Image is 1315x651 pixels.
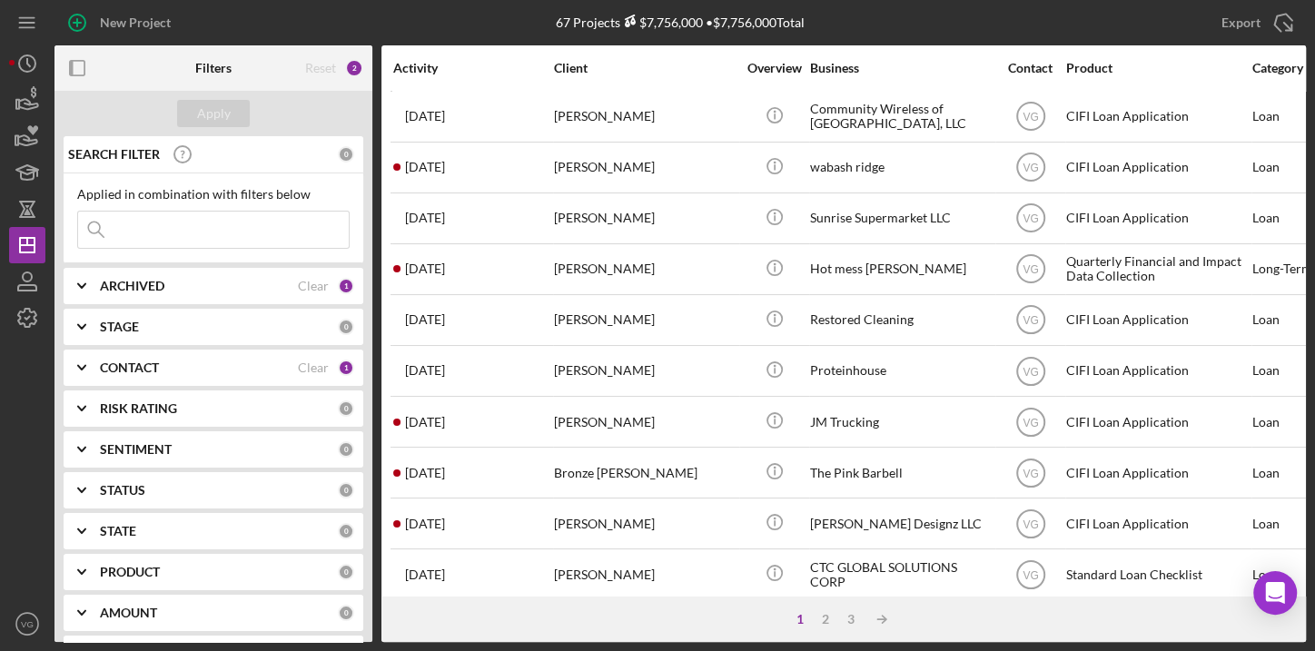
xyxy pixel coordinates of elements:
div: CIFI Loan Application [1066,93,1248,141]
time: 2025-07-25 18:13 [405,312,445,327]
div: Restored Cleaning [810,296,992,344]
b: ARCHIVED [100,279,164,293]
time: 2025-07-01 00:50 [405,466,445,480]
div: Contact [996,61,1064,75]
div: [PERSON_NAME] [554,245,736,293]
text: VG [21,619,34,629]
time: 2025-08-25 13:23 [405,261,445,276]
b: AMOUNT [100,606,157,620]
text: VG [1023,111,1038,123]
text: VG [1023,467,1038,479]
div: Bronze [PERSON_NAME] [554,449,736,497]
div: [PERSON_NAME] [554,93,736,141]
div: [PERSON_NAME] [554,194,736,242]
div: 0 [338,605,354,621]
div: Quarterly Financial and Impact Data Collection [1066,245,1248,293]
div: 3 [838,612,864,626]
div: 0 [338,319,354,335]
button: New Project [54,5,189,41]
text: VG [1023,162,1038,174]
div: Clear [298,279,329,293]
div: 1 [338,360,354,376]
div: 0 [338,146,354,163]
div: 1 [787,612,813,626]
div: [PERSON_NAME] [554,143,736,192]
button: Apply [177,100,250,127]
div: Sunrise Supermarket LLC [810,194,992,242]
div: Proteinhouse [810,347,992,395]
div: Apply [197,100,231,127]
div: 0 [338,564,354,580]
div: Community Wireless of [GEOGRAPHIC_DATA], LLC [810,93,992,141]
div: wabash ridge [810,143,992,192]
div: [PERSON_NAME] Designz LLC [810,499,992,547]
b: STATE [100,524,136,538]
text: VG [1023,568,1038,581]
div: CIFI Loan Application [1066,143,1248,192]
div: [PERSON_NAME] [554,296,736,344]
div: $7,756,000 [620,15,703,30]
div: [PERSON_NAME] [554,398,736,446]
b: SENTIMENT [100,442,172,457]
div: Standard Loan Checklist [1066,550,1248,598]
div: 0 [338,482,354,498]
div: Product [1066,61,1248,75]
div: [PERSON_NAME] [554,499,736,547]
div: Clear [298,360,329,375]
div: Client [554,61,736,75]
div: Activity [393,61,552,75]
button: VG [9,606,45,642]
div: JM Trucking [810,398,992,446]
div: Applied in combination with filters below [77,187,350,202]
div: The Pink Barbell [810,449,992,497]
text: VG [1023,314,1038,327]
div: CIFI Loan Application [1066,398,1248,446]
div: Business [810,61,992,75]
time: 2025-06-30 22:23 [405,517,445,531]
time: 2025-07-02 15:32 [405,415,445,429]
div: 2 [345,59,363,77]
text: VG [1023,212,1038,225]
div: Export [1221,5,1261,41]
time: 2025-08-31 00:13 [405,160,445,174]
time: 2025-07-21 17:12 [405,363,445,378]
b: CONTACT [100,360,159,375]
div: Overview [740,61,808,75]
time: 2025-09-03 15:29 [405,109,445,123]
div: CIFI Loan Application [1066,347,1248,395]
div: 2 [813,612,838,626]
div: New Project [100,5,171,41]
div: [PERSON_NAME] [554,550,736,598]
text: VG [1023,518,1038,530]
div: 0 [338,441,354,458]
button: Export [1203,5,1306,41]
div: [PERSON_NAME] [554,347,736,395]
div: 67 Projects • $7,756,000 Total [556,15,805,30]
div: Hot mess [PERSON_NAME] [810,245,992,293]
text: VG [1023,365,1038,378]
b: RISK RATING [100,401,177,416]
div: CIFI Loan Application [1066,296,1248,344]
time: 2025-06-23 16:28 [405,567,445,582]
div: CIFI Loan Application [1066,194,1248,242]
div: 0 [338,523,354,539]
div: 0 [338,400,354,417]
b: Filters [195,61,232,75]
time: 2025-08-26 21:49 [405,211,445,225]
b: PRODUCT [100,565,160,579]
div: 1 [338,278,354,294]
b: STATUS [100,483,145,498]
b: STAGE [100,320,139,334]
div: CIFI Loan Application [1066,449,1248,497]
div: Reset [305,61,336,75]
text: VG [1023,416,1038,429]
div: CIFI Loan Application [1066,499,1248,547]
b: SEARCH FILTER [68,147,160,162]
div: CTC GLOBAL SOLUTIONS CORP [810,550,992,598]
text: VG [1023,263,1038,276]
div: Open Intercom Messenger [1253,571,1297,615]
